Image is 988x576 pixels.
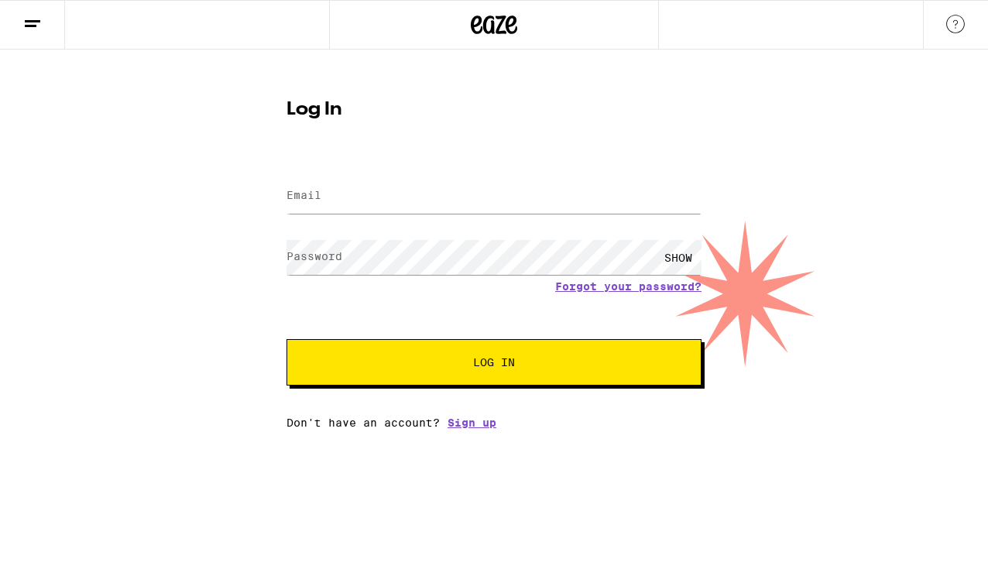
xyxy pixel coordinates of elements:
h1: Log In [286,101,702,119]
input: Email [286,179,702,214]
div: SHOW [655,240,702,275]
button: Log In [286,339,702,386]
a: Sign up [448,417,496,429]
span: Log In [473,357,515,368]
a: Forgot your password? [555,280,702,293]
div: Don't have an account? [286,417,702,429]
label: Password [286,250,342,262]
label: Email [286,189,321,201]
